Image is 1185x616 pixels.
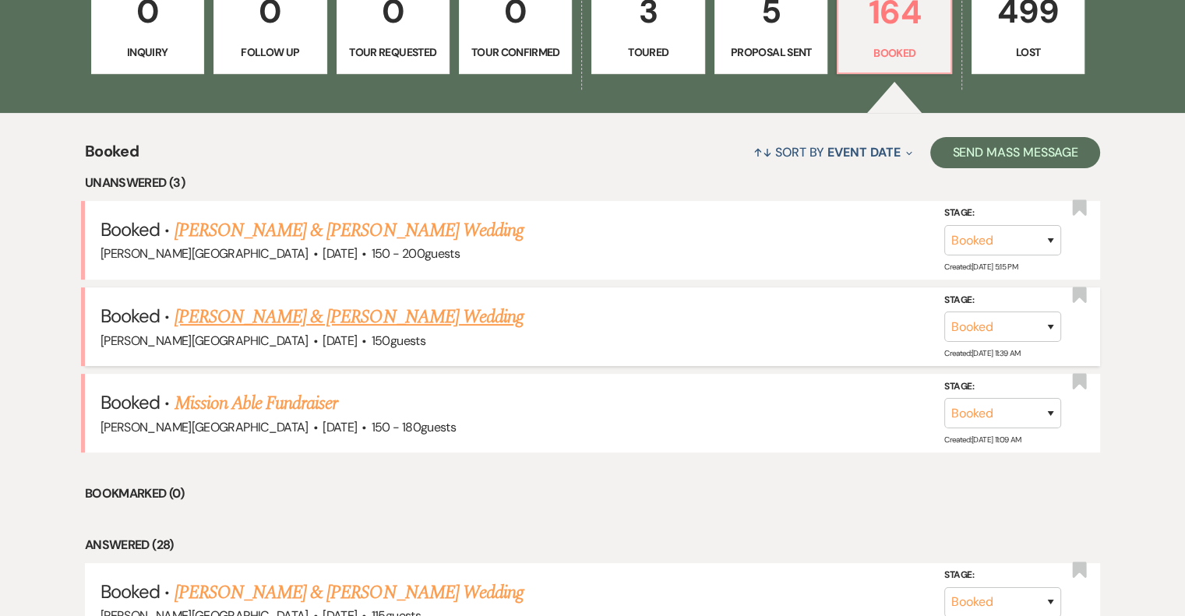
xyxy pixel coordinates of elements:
button: Sort By Event Date [747,132,919,173]
p: Booked [848,44,940,62]
span: 150 - 180 guests [372,419,456,435]
span: [PERSON_NAME][GEOGRAPHIC_DATA] [101,333,309,349]
li: Bookmarked (0) [85,484,1100,504]
span: [PERSON_NAME][GEOGRAPHIC_DATA] [101,245,309,262]
span: 150 - 200 guests [372,245,460,262]
p: Toured [601,44,694,61]
span: [DATE] [323,245,357,262]
button: Send Mass Message [930,137,1100,168]
label: Stage: [944,292,1061,309]
span: ↑↓ [753,144,772,160]
span: Booked [101,217,160,241]
span: 150 guests [372,333,425,349]
span: [PERSON_NAME][GEOGRAPHIC_DATA] [101,419,309,435]
span: Booked [85,139,139,173]
span: Booked [101,390,160,414]
span: Event Date [827,144,900,160]
a: [PERSON_NAME] & [PERSON_NAME] Wedding [175,303,524,331]
label: Stage: [944,205,1061,222]
label: Stage: [944,567,1061,584]
span: Booked [101,579,160,604]
p: Proposal Sent [725,44,817,61]
li: Unanswered (3) [85,173,1100,193]
label: Stage: [944,378,1061,396]
p: Tour Requested [347,44,439,61]
p: Lost [982,44,1074,61]
span: Created: [DATE] 11:09 AM [944,435,1021,445]
span: Created: [DATE] 5:15 PM [944,262,1017,272]
span: Booked [101,304,160,328]
span: [DATE] [323,333,357,349]
span: Created: [DATE] 11:39 AM [944,348,1020,358]
a: Mission Able Fundraiser [175,389,338,417]
p: Tour Confirmed [469,44,562,61]
p: Follow Up [224,44,316,61]
p: Inquiry [101,44,194,61]
a: [PERSON_NAME] & [PERSON_NAME] Wedding [175,216,524,245]
li: Answered (28) [85,535,1100,555]
a: [PERSON_NAME] & [PERSON_NAME] Wedding [175,579,524,607]
span: [DATE] [323,419,357,435]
